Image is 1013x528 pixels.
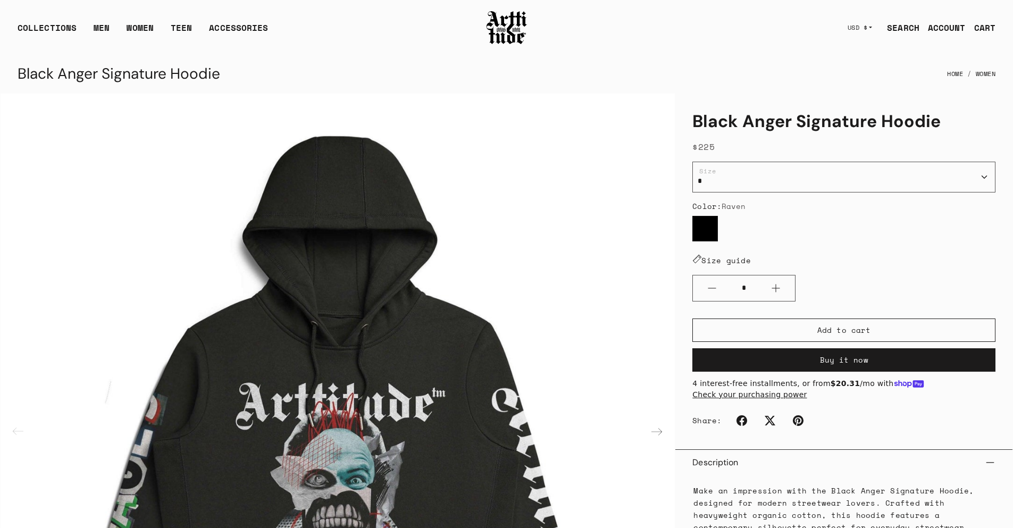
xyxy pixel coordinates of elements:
[644,419,669,445] div: Next slide
[692,255,751,266] a: Size guide
[692,415,722,426] span: Share:
[692,348,995,372] button: Buy it now
[758,409,782,432] a: Twitter
[730,409,754,432] a: Facebook
[692,319,995,342] button: Add to cart
[692,201,995,212] div: Color:
[722,200,746,212] span: Raven
[848,23,868,32] span: USD $
[757,275,795,301] button: Plus
[947,62,963,86] a: Home
[692,450,995,475] button: Description
[841,16,879,39] button: USD $
[817,325,870,336] span: Add to cart
[966,17,995,38] a: Open cart
[18,61,220,87] div: Black Anger Signature Hoodie
[786,409,810,432] a: Pinterest
[976,62,996,86] a: Women
[94,21,110,43] a: MEN
[692,140,715,153] span: $225
[9,21,277,43] ul: Main navigation
[974,21,995,34] div: CART
[209,21,268,43] div: ACCESSORIES
[919,17,966,38] a: ACCOUNT
[18,21,77,43] div: COLLECTIONS
[127,21,154,43] a: WOMEN
[485,10,528,46] img: Arttitude
[731,278,757,298] input: Quantity
[693,275,731,301] button: Minus
[692,216,718,241] label: Raven
[171,21,192,43] a: TEEN
[692,111,995,132] h1: Black Anger Signature Hoodie
[878,17,919,38] a: SEARCH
